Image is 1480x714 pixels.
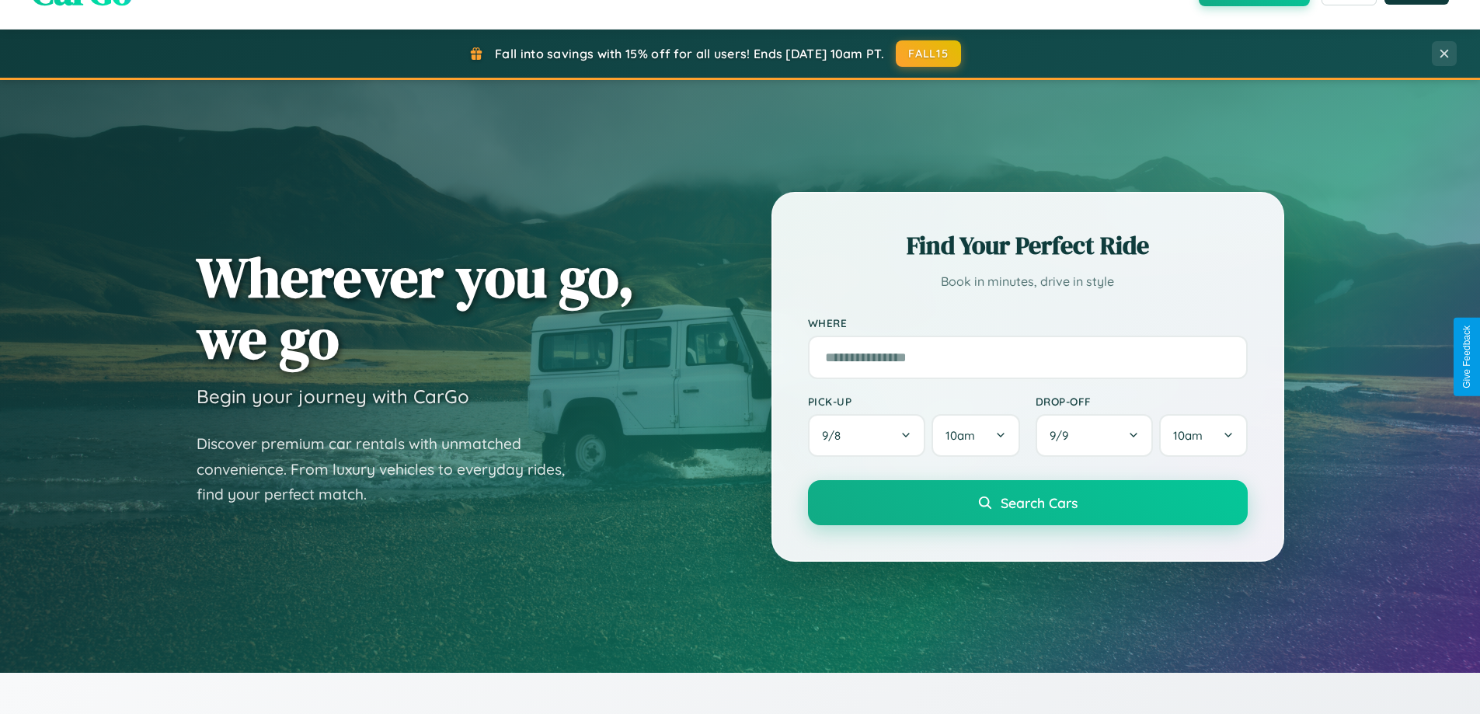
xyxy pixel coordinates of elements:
p: Discover premium car rentals with unmatched convenience. From luxury vehicles to everyday rides, ... [197,431,585,507]
span: Search Cars [1001,494,1078,511]
button: 10am [1159,414,1247,457]
span: 9 / 9 [1050,428,1076,443]
h2: Find Your Perfect Ride [808,228,1248,263]
div: Give Feedback [1461,326,1472,388]
label: Pick-up [808,395,1020,408]
button: Search Cars [808,480,1248,525]
h3: Begin your journey with CarGo [197,385,469,408]
button: 10am [932,414,1019,457]
label: Where [808,316,1248,329]
span: Fall into savings with 15% off for all users! Ends [DATE] 10am PT. [495,46,884,61]
button: 9/9 [1036,414,1154,457]
label: Drop-off [1036,395,1248,408]
h1: Wherever you go, we go [197,246,635,369]
button: FALL15 [896,40,961,67]
button: 9/8 [808,414,926,457]
span: 10am [1173,428,1203,443]
p: Book in minutes, drive in style [808,270,1248,293]
span: 10am [945,428,975,443]
span: 9 / 8 [822,428,848,443]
